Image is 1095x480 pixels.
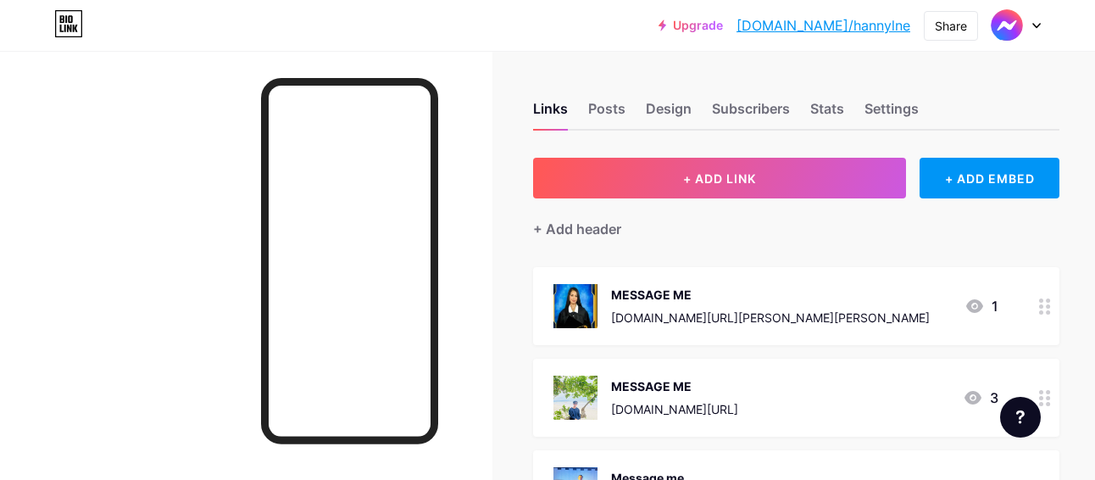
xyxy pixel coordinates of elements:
a: [DOMAIN_NAME]/hannylne [736,15,910,36]
a: Upgrade [659,19,723,32]
div: 1 [964,296,998,316]
div: Subscribers [712,98,790,129]
img: MESSAGE ME [553,376,598,420]
span: + ADD LINK [683,171,756,186]
div: Posts [588,98,625,129]
div: Share [935,17,967,35]
div: Links [533,98,568,129]
div: MESSAGE ME [611,286,930,304]
div: Settings [864,98,919,129]
div: 3 [963,388,998,408]
div: Design [646,98,692,129]
img: MESSAGE ME [553,284,598,328]
img: Hannyln estrera [991,9,1023,42]
button: + ADD LINK [533,158,906,198]
div: MESSAGE ME [611,377,738,395]
div: Stats [810,98,844,129]
div: [DOMAIN_NAME][URL][PERSON_NAME][PERSON_NAME] [611,309,930,327]
div: + Add header [533,219,621,239]
div: + ADD EMBED [920,158,1059,198]
div: [DOMAIN_NAME][URL] [611,400,738,418]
